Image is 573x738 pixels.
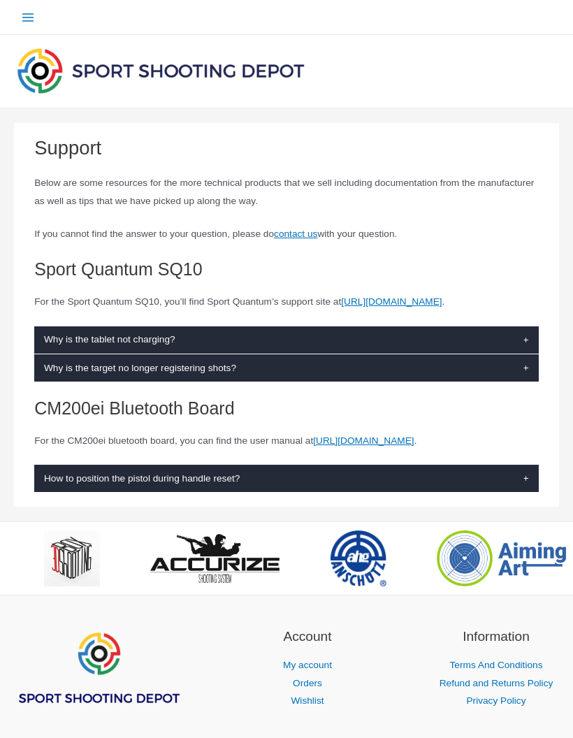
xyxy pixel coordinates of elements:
p: For the CM200ei bluetooth board, you can find the user manual at . [34,432,538,449]
label: How to position the pistol during handle reset? [34,465,538,492]
nav: Account [231,656,384,709]
p: If you cannot find the answer to your question, please do with your question. [34,225,538,243]
a: Wishlist [291,695,324,706]
h1: Support [34,137,538,160]
a: [URL][DOMAIN_NAME] [313,435,414,446]
h2: Information [419,627,573,647]
button: Main menu toggle [14,3,41,31]
a: Orders [293,678,322,688]
p: Below are some resources for the more technical products that we sell including documentation fro... [34,174,538,210]
a: [URL][DOMAIN_NAME] [341,296,442,307]
a: My account [283,660,332,670]
label: Why is the tablet not charging? [34,326,538,354]
h2: Sport Quantum SQ10 [34,258,538,281]
a: Privacy Policy [466,695,525,706]
nav: Information [419,656,573,709]
a: Refund and Returns Policy [440,678,553,688]
a: Terms And Conditions [450,660,543,670]
img: Sport Shooting Depot [14,45,307,96]
aside: Footer Widget 2 [231,627,384,709]
a: contact us [274,229,317,239]
aside: Footer Widget 3 [419,627,573,709]
p: For the Sport Quantum SQ10, you’ll find Sport Quantum’s support site at . [34,293,538,310]
label: Why is the target no longer registering shots? [34,354,538,382]
h2: Account [231,627,384,647]
h2: CM200ei Bluetooth Board [34,397,538,420]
